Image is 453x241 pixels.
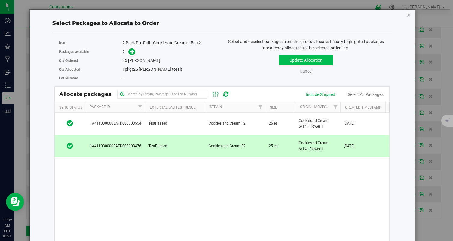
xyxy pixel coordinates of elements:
[135,102,145,112] a: Filter
[345,105,381,110] a: Created Timestamp
[59,58,122,63] label: Qty Ordered
[122,67,182,72] span: pkg
[210,105,222,109] a: Strain
[59,105,82,110] a: Sync Status
[122,67,125,72] span: 1
[132,67,182,72] span: (25 [PERSON_NAME] total)
[228,39,384,50] span: Select and deselect packages from the grid to allocate. Initially highlighted packages are alread...
[300,69,312,73] a: Cancel
[279,55,333,65] button: Update Allocation
[59,67,122,72] label: Qty Allocated
[300,105,330,109] a: Origin Harvests
[122,58,127,63] span: 25
[67,142,73,150] span: In Sync
[90,105,110,109] a: Package Id
[122,40,218,46] div: 2 Pack Pre Roll - Cookies nd Cream - .5g x2
[6,193,24,211] iframe: Resource center
[88,143,141,149] span: 1A4110300003AFD000003476
[389,121,399,126] span: Mixed
[209,121,246,126] span: Cookies and Cream F2
[389,143,399,149] span: Mixed
[344,143,354,149] span: [DATE]
[88,121,141,126] span: 1A4110300003AFD000003554
[59,91,117,97] span: Allocate packages
[117,90,207,99] input: Search by Strain, Package ID or Lot Number
[299,118,337,129] span: Cookies nd Cream 6/14 - Flower 1
[128,58,160,63] span: [PERSON_NAME]
[269,143,278,149] span: 25 ea
[330,102,340,112] a: Filter
[150,105,197,110] a: External Lab Test Result
[344,121,354,126] span: [DATE]
[122,49,125,54] span: 2
[255,102,265,112] a: Filter
[269,121,278,126] span: 25 ea
[59,76,122,81] label: Lot Number
[52,19,392,27] div: Select Packages to Allocate to Order
[270,105,277,110] a: Size
[148,143,167,149] span: TestPassed
[209,143,246,149] span: Cookies and Cream F2
[122,76,124,80] span: -
[299,140,337,152] span: Cookies nd Cream 6/14 - Flower 1
[59,40,122,45] label: Item
[148,121,167,126] span: TestPassed
[348,92,384,97] a: Select All Packages
[306,91,335,98] div: Include Shipped
[67,119,73,128] span: In Sync
[59,49,122,54] label: Packages available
